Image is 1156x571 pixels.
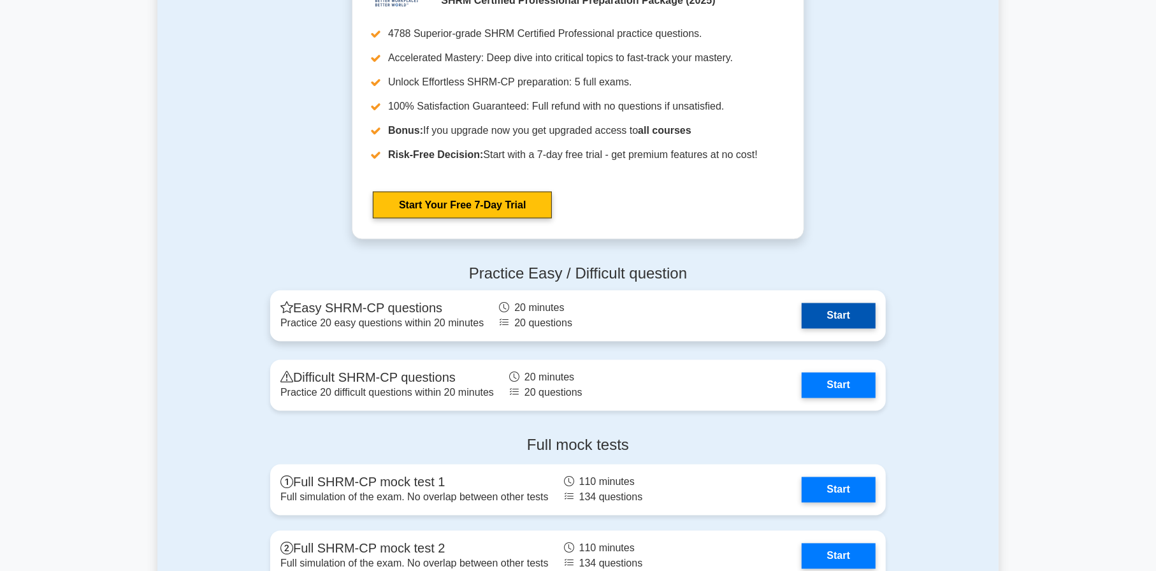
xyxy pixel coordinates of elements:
h4: Full mock tests [270,437,886,455]
h4: Practice Easy / Difficult question [270,265,886,284]
a: Start [802,373,876,398]
a: Start [802,303,876,329]
a: Start [802,544,876,569]
a: Start [802,477,876,503]
a: Start Your Free 7-Day Trial [373,192,552,219]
